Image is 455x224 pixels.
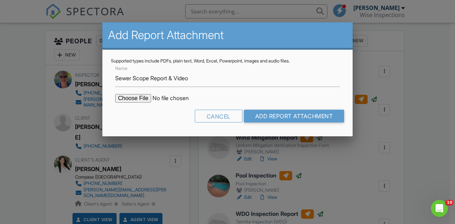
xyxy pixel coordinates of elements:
[244,110,344,122] input: Add Report Attachment
[195,110,242,122] div: Cancel
[431,200,448,217] iframe: Intercom live chat
[111,58,344,64] div: Supported types include PDFs, plain text, Word, Excel, Powerpoint, images and audio files.
[108,28,347,42] h2: Add Report Attachment
[115,65,127,72] label: Name
[445,200,454,206] span: 10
